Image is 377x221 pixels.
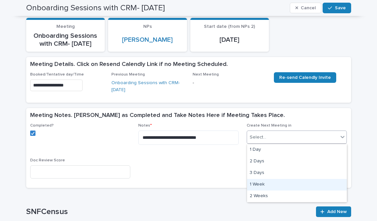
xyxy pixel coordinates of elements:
button: Save [323,3,351,13]
h2: Onboarding Sessions with CRM- [DATE] [26,3,165,13]
a: Re-send Calendly Invite [274,72,336,83]
span: Completed? [30,124,54,128]
span: NPs [143,24,152,29]
span: Meeting [56,24,75,29]
span: Add New [327,209,347,214]
a: Add New [316,206,351,217]
h2: Meeting Notes. [PERSON_NAME] as Completed and Take Notes Here if Meeting Takes Place. [30,112,285,119]
span: Create Next Meeting in [247,124,291,128]
p: [DATE] [194,36,265,44]
span: Re-send Calendly Invite [279,75,331,80]
div: 3 Days [247,167,347,179]
span: Cancel [301,6,316,10]
div: 2 Weeks [247,191,347,202]
span: Next Meeting [193,73,219,77]
span: Doc Review Score [30,158,65,162]
div: 2 Days [247,156,347,167]
span: Save [335,6,346,10]
a: Onboarding Sessions with CRM- [DATE] [111,80,185,93]
div: 1 Week [247,179,347,191]
button: Cancel [290,3,322,13]
div: Select... [250,134,266,141]
span: Start date (from NPs 2) [204,24,255,29]
div: 1 Day [247,144,347,156]
p: - [193,80,266,86]
span: Previous Meeting [111,73,145,77]
a: [PERSON_NAME] [122,36,173,44]
h2: Meeting Details. Click on Resend Calendly Link if no Meeting Scheduled. [30,61,228,68]
span: Booked/Tentative day/Time [30,73,84,77]
span: Notes [138,124,152,128]
p: Onboarding Sessions with CRM- [DATE] [30,32,101,48]
h1: SNFCensus [26,207,312,217]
